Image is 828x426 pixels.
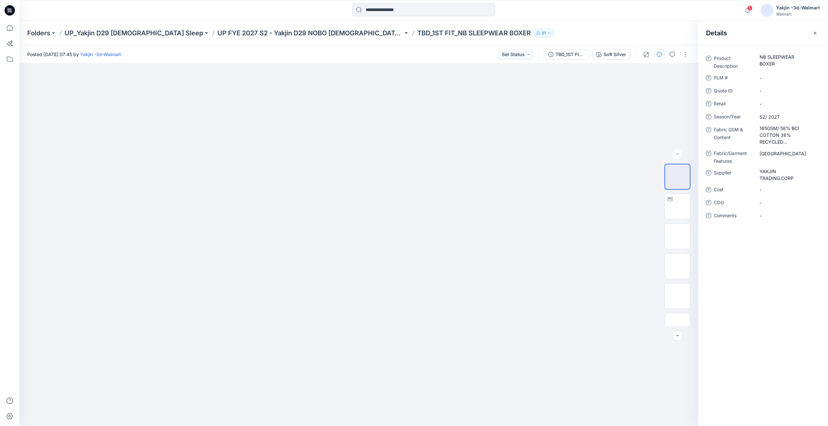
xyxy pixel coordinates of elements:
[714,169,753,182] span: Supplier
[714,87,753,96] span: Quote ID
[761,4,773,17] img: avatar
[747,6,752,11] span: 5
[760,75,816,81] span: -
[555,51,585,58] div: TBD_1ST FIT_NB SLEEPWEAR BOXER
[776,4,820,12] div: Yakjin -3d-Walmart
[544,49,590,60] button: TBD_1ST FIT_NB SLEEPWEAR BOXER
[603,51,626,58] div: Soft Silver
[65,29,203,38] a: UP_Yakjin D29 [DEMOGRAPHIC_DATA] Sleep
[714,113,753,122] span: Season/Year
[776,12,820,17] div: Walmart
[27,29,50,38] a: Folders
[542,30,546,37] p: 31
[760,150,816,157] span: JERSEY
[417,29,531,38] p: TBD_1ST FIT_NB SLEEPWEAR BOXER
[760,186,816,193] span: -
[714,74,753,83] span: PLM #
[760,212,816,219] span: -
[714,199,753,208] span: COO
[714,212,753,221] span: Comments
[760,199,816,206] span: -
[760,88,816,94] span: -
[760,101,816,107] span: -
[714,126,753,146] span: Fabric GSM & Content
[706,29,727,37] h2: Details
[80,52,121,57] a: Yakjin -3d-Walmart
[760,113,816,120] span: S2/ 2027
[27,51,121,58] span: Posted [DATE] 07:45 by
[714,54,753,70] span: Product Description
[592,49,630,60] button: Soft Silver
[654,49,664,60] button: Details
[217,29,403,38] a: UP FYE 2027 S2 - Yakjin D29 NOBO [DEMOGRAPHIC_DATA] Sleepwear
[760,125,816,145] span: 165GSM/ 58% BCI COTTON 38% RECYCLED POLYESTER 4% SPANDEX
[714,100,753,109] span: Retail
[714,149,753,165] span: Fabric/Garment Features
[760,53,816,67] span: NB SLEEPWEAR BOXER
[533,29,554,38] button: 31
[760,168,816,182] span: YAKJIN TRADING.CORP
[714,186,753,195] span: Cost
